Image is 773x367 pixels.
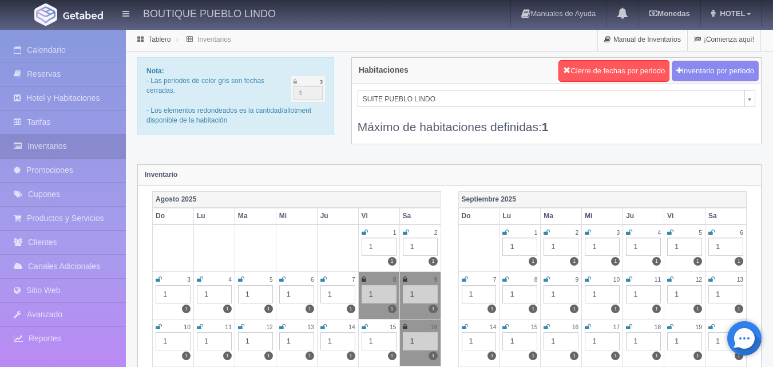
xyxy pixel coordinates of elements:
[652,257,661,266] label: 1
[462,285,497,303] div: 1
[187,277,191,283] small: 3
[362,285,397,303] div: 1
[153,208,194,224] th: Do
[487,352,496,360] label: 1
[699,230,702,236] small: 5
[358,107,755,135] div: Máximo de habitaciones definidas:
[403,332,438,350] div: 1
[358,90,755,107] a: SUITE PUEBLO LINDO
[311,277,314,283] small: 6
[544,238,578,256] div: 1
[223,352,232,360] label: 1
[613,324,620,330] small: 17
[544,332,578,350] div: 1
[148,35,171,44] a: Tablero
[228,277,232,283] small: 4
[626,332,661,350] div: 1
[320,332,355,350] div: 1
[529,305,537,313] label: 1
[717,9,745,18] span: HOTEL
[617,230,620,236] small: 3
[705,208,747,224] th: Sa
[626,238,661,256] div: 1
[238,285,273,303] div: 1
[403,285,438,303] div: 1
[197,332,232,350] div: 1
[184,324,191,330] small: 10
[146,67,164,75] b: Nota:
[143,6,276,20] h4: BOUTIQUE PUEBLO LINDO
[156,285,191,303] div: 1
[182,305,191,313] label: 1
[291,76,325,102] img: cutoff.png
[737,277,743,283] small: 13
[688,29,760,51] a: ¡Comienza aquí!
[570,257,578,266] label: 1
[393,277,397,283] small: 8
[693,305,702,313] label: 1
[558,60,669,82] button: Cierre de fechas por periodo
[534,277,538,283] small: 8
[623,208,664,224] th: Ju
[156,332,191,350] div: 1
[649,9,689,18] b: Monedas
[493,277,497,283] small: 7
[531,324,537,330] small: 15
[534,230,538,236] small: 1
[137,57,334,135] div: - Las periodos de color gris son fechas cerradas. - Los elementos redondeados es la cantidad/allo...
[570,305,578,313] label: 1
[458,208,500,224] th: Do
[429,257,437,266] label: 1
[223,305,232,313] label: 1
[269,277,273,283] small: 5
[429,352,437,360] label: 1
[307,324,314,330] small: 13
[431,324,437,330] small: 16
[693,257,702,266] label: 1
[306,352,314,360] label: 1
[611,352,620,360] label: 1
[667,285,702,303] div: 1
[279,285,314,303] div: 1
[708,238,743,256] div: 1
[529,352,537,360] label: 1
[490,324,496,330] small: 14
[363,90,740,108] span: SUITE PUEBLO LINDO
[576,230,579,236] small: 2
[399,208,441,224] th: Sa
[735,305,743,313] label: 1
[153,191,441,208] th: Agosto 2025
[667,332,702,350] div: 1
[652,305,661,313] label: 1
[667,238,702,256] div: 1
[611,305,620,313] label: 1
[393,230,397,236] small: 1
[708,332,743,350] div: 1
[403,238,438,256] div: 1
[657,230,661,236] small: 4
[197,285,232,303] div: 1
[696,277,702,283] small: 12
[570,352,578,360] label: 1
[348,324,355,330] small: 14
[359,66,409,74] h4: Habitaciones
[352,277,355,283] small: 7
[145,171,177,179] strong: Inventario
[572,324,578,330] small: 16
[266,324,272,330] small: 12
[182,352,191,360] label: 1
[502,238,537,256] div: 1
[317,208,358,224] th: Ju
[388,257,397,266] label: 1
[541,208,582,224] th: Ma
[264,305,273,313] label: 1
[458,191,747,208] th: Septiembre 2025
[434,230,438,236] small: 2
[585,285,620,303] div: 1
[502,285,537,303] div: 1
[502,332,537,350] div: 1
[306,305,314,313] label: 1
[320,285,355,303] div: 1
[696,324,702,330] small: 19
[487,305,496,313] label: 1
